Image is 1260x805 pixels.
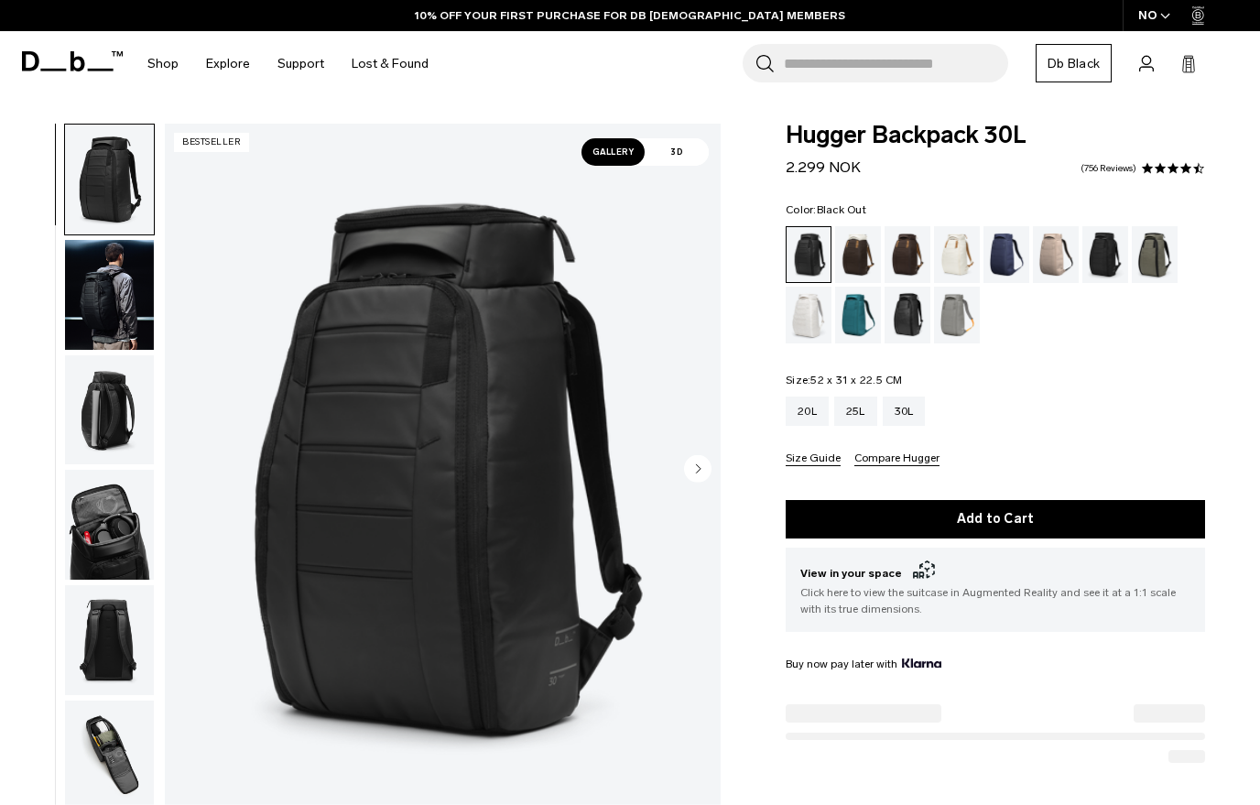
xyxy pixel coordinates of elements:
[854,452,940,466] button: Compare Hugger
[581,138,646,166] span: Gallery
[786,226,831,283] a: Black Out
[65,355,154,465] img: Hugger Backpack 30L Black Out
[65,585,154,695] img: Hugger Backpack 30L Black Out
[65,470,154,580] img: Hugger Backpack 30L Black Out
[800,562,1190,584] span: View in your space
[174,133,249,152] p: Bestseller
[64,469,155,581] button: Hugger Backpack 30L Black Out
[835,226,881,283] a: Cappuccino
[64,584,155,696] button: Hugger Backpack 30L Black Out
[65,125,154,234] img: Hugger Backpack 30L Black Out
[1036,44,1112,82] a: Db Black
[1081,164,1136,173] a: 756 reviews
[883,397,926,426] a: 30L
[934,226,980,283] a: Oatmilk
[786,397,829,426] a: 20L
[786,158,861,176] span: 2.299 NOK
[786,204,866,215] legend: Color:
[786,287,831,343] a: Clean Slate
[645,138,709,166] span: 3D
[834,397,877,426] a: 25L
[786,124,1205,147] span: Hugger Backpack 30L
[415,7,845,24] a: 10% OFF YOUR FIRST PURCHASE FOR DB [DEMOGRAPHIC_DATA] MEMBERS
[1082,226,1128,283] a: Charcoal Grey
[817,203,866,216] span: Black Out
[352,31,429,96] a: Lost & Found
[983,226,1029,283] a: Blue Hour
[65,240,154,350] img: Hugger Backpack 30L Black Out
[786,452,841,466] button: Size Guide
[1132,226,1178,283] a: Forest Green
[786,656,941,672] span: Buy now pay later with
[835,287,881,343] a: Midnight Teal
[934,287,980,343] a: Sand Grey
[800,584,1190,617] span: Click here to view the suitcase in Augmented Reality and see it at a 1:1 scale with its true dime...
[134,31,442,96] nav: Main Navigation
[786,500,1205,538] button: Add to Cart
[902,658,941,668] img: {"height" => 20, "alt" => "Klarna"}
[885,287,930,343] a: Reflective Black
[64,124,155,235] button: Hugger Backpack 30L Black Out
[786,548,1205,632] button: View in your space Click here to view the suitcase in Augmented Reality and see it at a 1:1 scale...
[786,375,903,386] legend: Size:
[147,31,179,96] a: Shop
[64,239,155,351] button: Hugger Backpack 30L Black Out
[64,354,155,466] button: Hugger Backpack 30L Black Out
[206,31,250,96] a: Explore
[684,455,711,486] button: Next slide
[810,374,902,386] span: 52 x 31 x 22.5 CM
[1033,226,1079,283] a: Fogbow Beige
[277,31,324,96] a: Support
[885,226,930,283] a: Espresso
